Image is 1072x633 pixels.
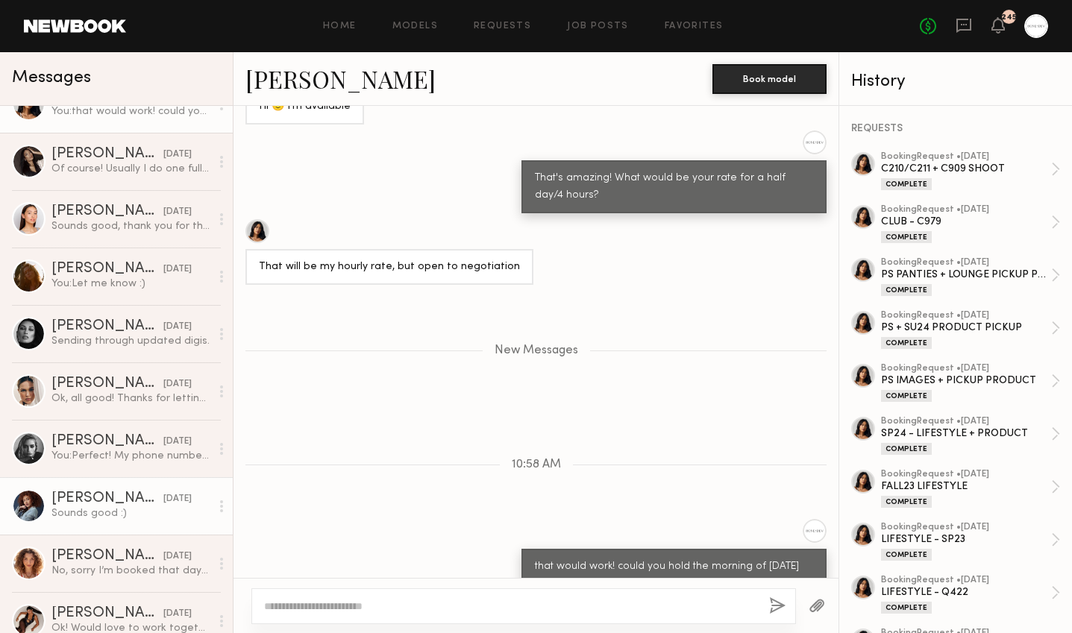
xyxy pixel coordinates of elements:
[51,104,210,119] div: You: that would work! could you hold the morning of [DATE] for us? we're just confirming with the...
[665,22,724,31] a: Favorites
[12,69,91,86] span: Messages
[881,479,1051,494] div: FALL23 LIFESTYLE
[51,319,163,334] div: [PERSON_NAME]
[245,63,436,95] a: [PERSON_NAME]
[51,204,163,219] div: [PERSON_NAME]
[881,390,932,402] div: Complete
[163,205,192,219] div: [DATE]
[881,311,1051,321] div: booking Request • [DATE]
[881,337,932,349] div: Complete
[1001,13,1017,22] div: 245
[881,152,1060,190] a: bookingRequest •[DATE]C210/C211 + C909 SHOOTComplete
[51,506,210,520] div: Sounds good :)
[712,72,827,84] a: Book model
[567,22,629,31] a: Job Posts
[881,549,932,561] div: Complete
[51,377,163,391] div: [PERSON_NAME]
[881,470,1051,479] div: booking Request • [DATE]
[51,606,163,621] div: [PERSON_NAME]
[881,585,1051,599] div: LIFESTYLE - Q422
[881,152,1051,162] div: booking Request • [DATE]
[535,558,813,610] div: that would work! could you hold the morning of [DATE] for us? we're just confirming with the team...
[323,22,357,31] a: Home
[881,532,1051,547] div: LIFESTYLE - SP23
[881,258,1051,268] div: booking Request • [DATE]
[51,391,210,406] div: Ok, all good! Thanks for letting me know.
[163,377,192,391] div: [DATE]
[881,162,1051,176] div: C210/C211 + C909 SHOOT
[163,607,192,621] div: [DATE]
[51,162,210,176] div: Of course! Usually I do one full edited video, along with raw footage, and a couple of pictures b...
[881,321,1051,335] div: PS + SU24 PRODUCT PICKUP
[881,417,1060,455] a: bookingRequest •[DATE]SP24 - LIFESTYLE + PRODUCTComplete
[51,564,210,578] div: No, sorry I’m booked that day as well. I’m more strict now about my day and usage rates, though, ...
[881,417,1051,426] div: booking Request • [DATE]
[881,470,1060,508] a: bookingRequest •[DATE]FALL23 LIFESTYLEComplete
[495,344,578,357] span: New Messages
[163,148,192,162] div: [DATE]
[163,435,192,449] div: [DATE]
[881,374,1051,388] div: PS IMAGES + PICKUP PRODUCT
[881,205,1060,243] a: bookingRequest •[DATE]CLUB - C979Complete
[392,22,438,31] a: Models
[51,277,210,291] div: You: Let me know :)
[851,73,1060,90] div: History
[881,231,932,243] div: Complete
[881,311,1060,349] a: bookingRequest •[DATE]PS + SU24 PRODUCT PICKUPComplete
[881,576,1060,614] a: bookingRequest •[DATE]LIFESTYLE - Q422Complete
[163,262,192,277] div: [DATE]
[163,320,192,334] div: [DATE]
[535,170,813,204] div: That's amazing! What would be your rate for a half day/4 hours?
[851,124,1060,134] div: REQUESTS
[712,64,827,94] button: Book model
[163,549,192,564] div: [DATE]
[881,215,1051,229] div: CLUB - C979
[259,98,351,116] div: Hi 🙂 I’m available
[51,219,210,233] div: Sounds good, thank you for the update!
[881,576,1051,585] div: booking Request • [DATE]
[881,364,1060,402] a: bookingRequest •[DATE]PS IMAGES + PICKUP PRODUCTComplete
[259,259,520,276] div: That will be my hourly rate, but open to negotiation
[881,602,932,614] div: Complete
[881,364,1051,374] div: booking Request • [DATE]
[51,434,163,449] div: [PERSON_NAME]
[881,523,1051,532] div: booking Request • [DATE]
[51,334,210,348] div: Sending through updated digis.
[881,178,932,190] div: Complete
[881,426,1051,441] div: SP24 - LIFESTYLE + PRODUCT
[474,22,531,31] a: Requests
[881,284,932,296] div: Complete
[51,147,163,162] div: [PERSON_NAME]
[51,491,163,506] div: [PERSON_NAME]
[512,459,561,471] span: 10:58 AM
[881,268,1051,282] div: PS PANTIES + LOUNGE PICKUP PRODUCT
[51,549,163,564] div: [PERSON_NAME]
[881,205,1051,215] div: booking Request • [DATE]
[881,443,932,455] div: Complete
[881,258,1060,296] a: bookingRequest •[DATE]PS PANTIES + LOUNGE PICKUP PRODUCTComplete
[163,492,192,506] div: [DATE]
[881,523,1060,561] a: bookingRequest •[DATE]LIFESTYLE - SP23Complete
[881,496,932,508] div: Complete
[51,262,163,277] div: [PERSON_NAME]
[51,449,210,463] div: You: Perfect! My phone number is [PHONE_NUMBER] if you have any issue finding us. Thank you! xx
